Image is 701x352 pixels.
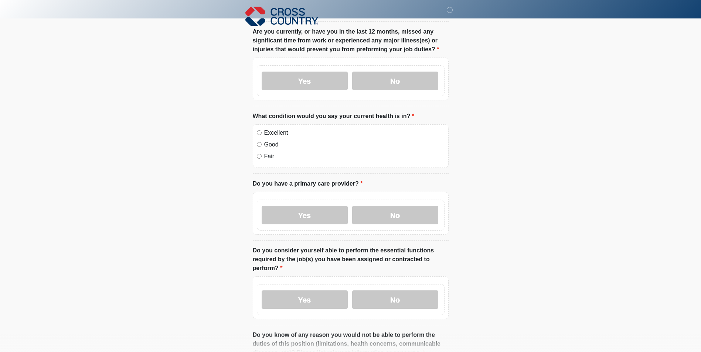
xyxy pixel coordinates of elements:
label: No [352,206,438,224]
label: Yes [262,290,348,309]
label: No [352,290,438,309]
label: Yes [262,72,348,90]
label: No [352,72,438,90]
label: Are you currently, or have you in the last 12 months, missed any significant time from work or ex... [253,27,449,54]
input: Good [257,142,262,147]
label: Do you consider yourself able to perform the essential functions required by the job(s) you have ... [253,246,449,273]
img: Cross Country Logo [245,6,319,27]
input: Excellent [257,130,262,135]
label: What condition would you say your current health is in? [253,112,414,121]
label: Yes [262,206,348,224]
label: Fair [264,152,445,161]
label: Excellent [264,128,445,137]
input: Fair [257,154,262,159]
label: Good [264,140,445,149]
label: Do you have a primary care provider? [253,179,363,188]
